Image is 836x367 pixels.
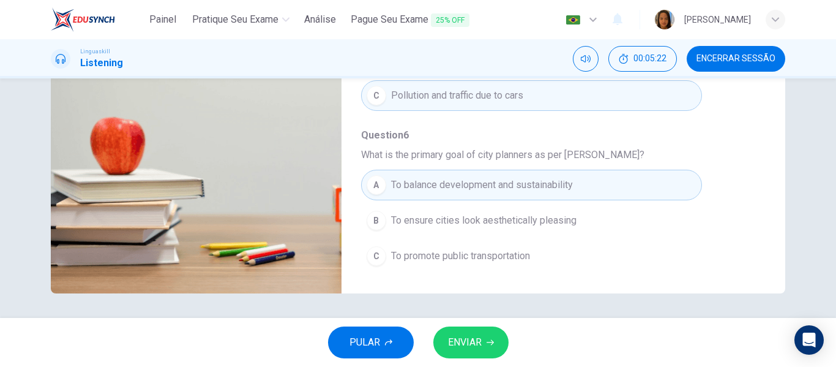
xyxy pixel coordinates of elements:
img: EduSynch logo [51,7,115,32]
button: 00:05:22 [608,46,677,72]
span: Linguaskill [80,47,110,56]
span: To balance development and sustainability [391,178,573,192]
h1: Listening [80,56,123,70]
span: Análise [304,12,336,27]
span: What is the primary goal of city planners as per [PERSON_NAME]? [361,148,746,162]
span: 00:05:22 [633,54,666,64]
div: Open Intercom Messenger [794,325,824,355]
div: Esconder [608,46,677,72]
button: PULAR [328,327,414,358]
span: Pollution and traffic due to cars [391,88,523,103]
div: C [367,86,386,105]
img: pt [565,15,581,25]
span: PULAR [349,334,380,351]
span: Pague Seu Exame [351,12,469,28]
div: [PERSON_NAME] [684,12,751,27]
span: To promote public transportation [391,249,530,263]
span: Question 6 [361,128,746,143]
div: C [367,246,386,266]
span: 25% OFF [431,13,469,27]
button: BTo ensure cities look aesthetically pleasing [361,205,702,236]
div: A [367,175,386,195]
button: CPollution and traffic due to cars [361,80,702,111]
span: To ensure cities look aesthetically pleasing [391,213,577,228]
button: Análise [299,9,341,31]
img: Profile picture [655,10,674,29]
button: CTo promote public transportation [361,241,702,271]
button: ATo balance development and sustainability [361,170,702,200]
span: Pratique seu exame [192,12,278,27]
span: ENVIAR [448,334,482,351]
div: Silenciar [573,46,599,72]
span: Encerrar Sessão [696,54,775,64]
div: B [367,211,386,230]
span: Painel [149,12,176,27]
button: Pratique seu exame [187,9,294,31]
button: ENVIAR [433,327,509,358]
button: Painel [143,9,182,31]
a: EduSynch logo [51,7,143,32]
button: Encerrar Sessão [687,46,785,72]
button: Pague Seu Exame25% OFF [346,9,474,31]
